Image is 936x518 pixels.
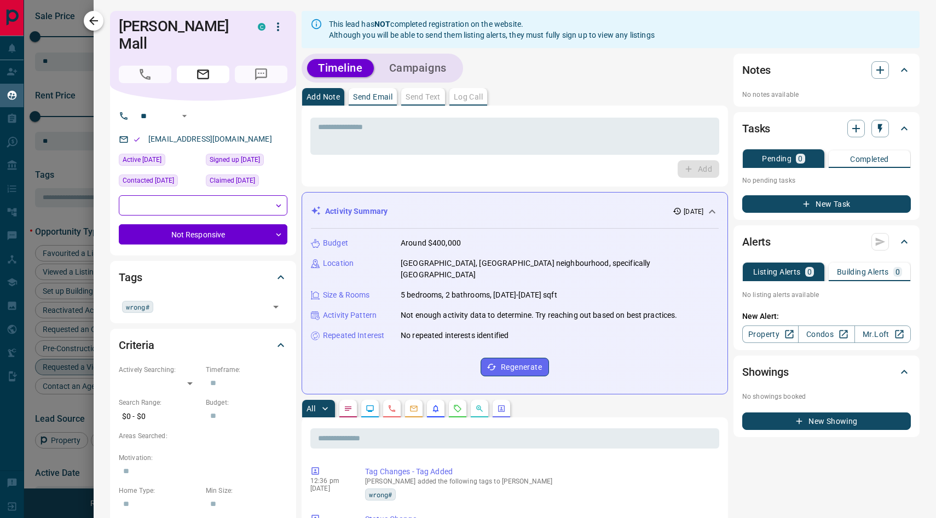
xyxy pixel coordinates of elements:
[753,268,801,276] p: Listing Alerts
[453,404,462,413] svg: Requests
[119,269,142,286] h2: Tags
[353,93,392,101] p: Send Email
[119,264,287,290] div: Tags
[307,93,340,101] p: Add Note
[837,268,889,276] p: Building Alerts
[374,20,390,28] strong: NOT
[206,398,287,408] p: Budget:
[119,398,200,408] p: Search Range:
[307,59,374,77] button: Timeline
[401,330,509,341] p: No repeated interests identified
[475,404,484,413] svg: Opportunities
[178,109,191,123] button: Open
[123,154,161,165] span: Active [DATE]
[742,90,911,100] p: No notes available
[307,405,315,412] p: All
[762,155,791,162] p: Pending
[119,365,200,375] p: Actively Searching:
[365,466,715,478] p: Tag Changes - Tag Added
[119,224,287,245] div: Not Responsive
[323,237,348,249] p: Budget
[798,155,802,162] p: 0
[206,154,287,169] div: Fri Oct 03 2025
[325,206,388,217] p: Activity Summary
[742,120,770,137] h2: Tasks
[119,66,171,83] span: No Number
[742,359,911,385] div: Showings
[268,299,284,315] button: Open
[742,195,911,213] button: New Task
[742,115,911,142] div: Tasks
[807,268,812,276] p: 0
[310,477,349,485] p: 12:36 pm
[119,332,287,358] div: Criteria
[401,258,719,281] p: [GEOGRAPHIC_DATA], [GEOGRAPHIC_DATA] neighbourhood, specifically [GEOGRAPHIC_DATA]
[850,155,889,163] p: Completed
[366,404,374,413] svg: Lead Browsing Activity
[119,486,200,496] p: Home Type:
[401,237,461,249] p: Around $400,000
[235,66,287,83] span: No Number
[369,489,392,500] span: wrong#
[431,404,440,413] svg: Listing Alerts
[742,311,911,322] p: New Alert:
[409,404,418,413] svg: Emails
[684,207,703,217] p: [DATE]
[210,154,260,165] span: Signed up [DATE]
[742,172,911,189] p: No pending tasks
[119,18,241,53] h1: [PERSON_NAME] Mall
[798,325,854,343] a: Condos
[258,23,265,31] div: condos.ca
[119,431,287,441] p: Areas Searched:
[742,233,771,251] h2: Alerts
[323,310,377,321] p: Activity Pattern
[119,174,200,190] div: Fri Oct 03 2025
[119,336,154,354] h2: Criteria
[206,174,287,190] div: Fri Oct 03 2025
[895,268,900,276] p: 0
[311,201,719,222] div: Activity Summary[DATE]
[119,154,200,169] div: Fri Oct 03 2025
[148,135,272,143] a: [EMAIL_ADDRESS][DOMAIN_NAME]
[310,485,349,492] p: [DATE]
[481,358,549,376] button: Regenerate
[742,412,911,430] button: New Showing
[742,325,799,343] a: Property
[854,325,911,343] a: Mr.Loft
[177,66,229,83] span: Email
[401,289,557,301] p: 5 bedrooms, 2 bathrooms, [DATE]-[DATE] sqft
[344,404,353,413] svg: Notes
[123,175,174,186] span: Contacted [DATE]
[742,61,771,79] h2: Notes
[742,363,789,381] h2: Showings
[401,310,678,321] p: Not enough activity data to determine. Try reaching out based on best practices.
[206,365,287,375] p: Timeframe:
[119,408,200,426] p: $0 - $0
[742,290,911,300] p: No listing alerts available
[119,453,287,463] p: Motivation:
[742,57,911,83] div: Notes
[742,229,911,255] div: Alerts
[323,258,354,269] p: Location
[388,404,396,413] svg: Calls
[323,289,370,301] p: Size & Rooms
[210,175,255,186] span: Claimed [DATE]
[133,136,141,143] svg: Email Valid
[206,486,287,496] p: Min Size:
[323,330,384,341] p: Repeated Interest
[742,392,911,401] p: No showings booked
[329,14,655,45] div: This lead has completed registration on the website. Although you will be able to send them listi...
[126,301,149,312] span: wrong#
[378,59,458,77] button: Campaigns
[365,478,715,485] p: [PERSON_NAME] added the following tags to [PERSON_NAME]
[497,404,506,413] svg: Agent Actions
